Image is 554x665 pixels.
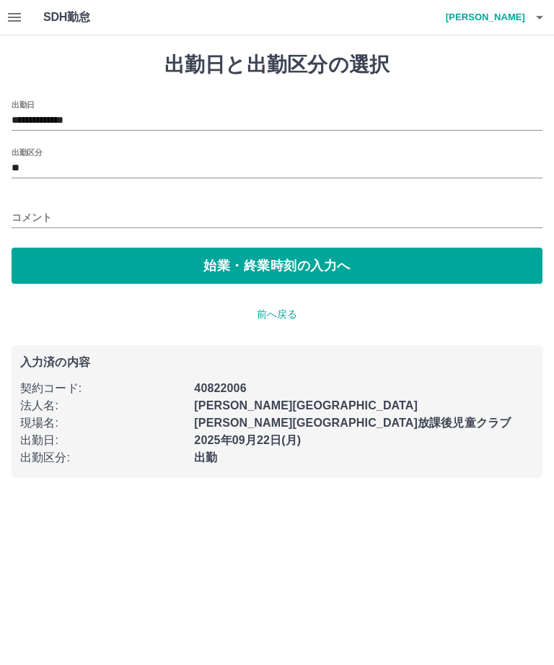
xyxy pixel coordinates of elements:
[20,449,185,466] p: 出勤区分 :
[194,417,511,429] b: [PERSON_NAME][GEOGRAPHIC_DATA]放課後児童クラブ
[20,357,534,368] p: 入力済の内容
[20,397,185,414] p: 法人名 :
[20,414,185,432] p: 現場名 :
[194,399,418,412] b: [PERSON_NAME][GEOGRAPHIC_DATA]
[12,307,542,322] p: 前へ戻る
[20,380,185,397] p: 契約コード :
[20,432,185,449] p: 出勤日 :
[12,147,42,157] label: 出勤区分
[194,382,246,394] b: 40822006
[194,451,217,464] b: 出勤
[194,434,301,446] b: 2025年09月22日(月)
[12,53,542,77] h1: 出勤日と出勤区分の選択
[12,99,35,110] label: 出勤日
[12,248,542,284] button: 始業・終業時刻の入力へ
